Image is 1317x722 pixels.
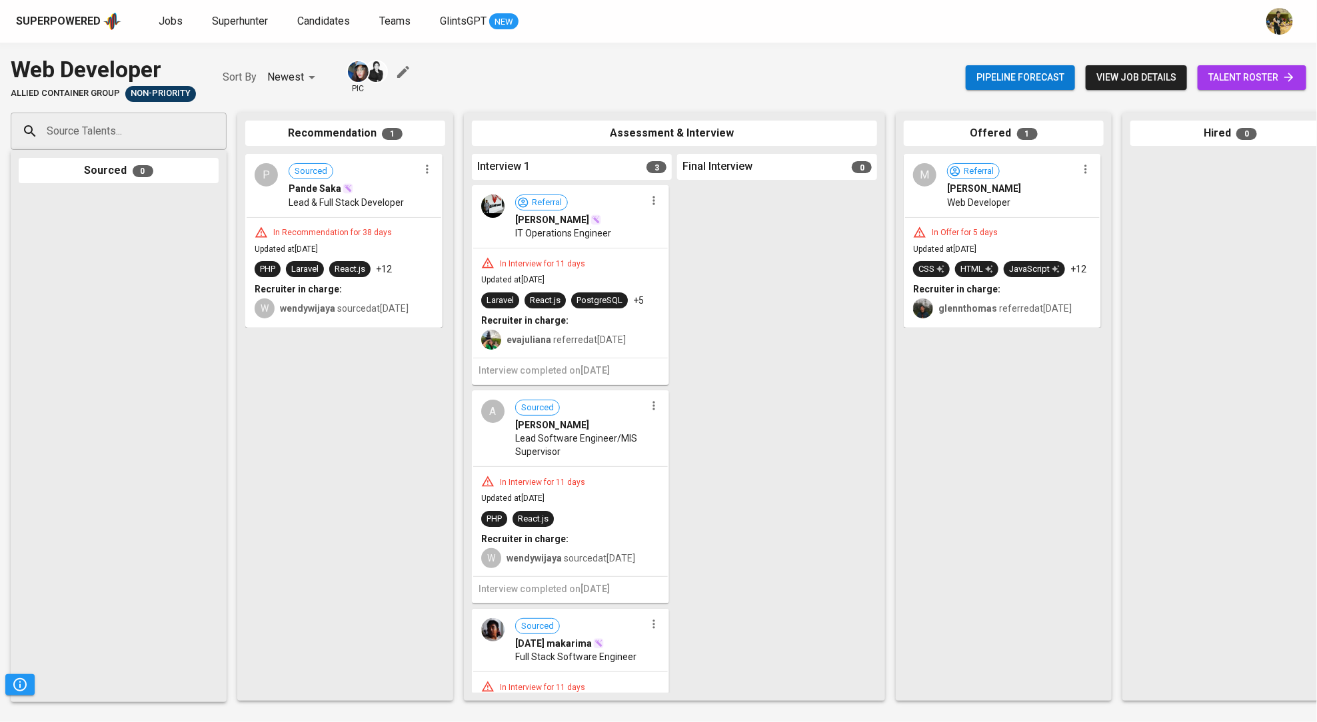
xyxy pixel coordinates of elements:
[347,60,370,95] div: pic
[297,13,353,30] a: Candidates
[1017,128,1038,140] span: 1
[518,513,549,526] div: React.js
[507,334,626,345] span: referred at [DATE]
[481,194,505,218] img: c12e3d5d6eb7a5acd25fd936273f0157.jpeg
[289,196,404,209] span: Lead & Full Stack Developer
[479,582,662,597] h6: Interview completed on
[516,620,559,633] span: Sourced
[515,213,589,226] span: [PERSON_NAME]
[289,165,333,178] span: Sourced
[125,87,196,100] span: Non-Priority
[19,158,219,184] div: Sourced
[255,244,318,254] span: Updated at [DATE]
[577,294,623,307] div: PostgreSQL
[913,284,1000,294] b: Recruiter in charge:
[212,13,271,30] a: Superhunter
[481,534,569,544] b: Recruiter in charge:
[159,15,183,27] span: Jobs
[481,548,501,568] div: W
[938,303,1072,314] span: referred at [DATE]
[16,14,101,29] div: Superpowered
[976,69,1064,86] span: Pipeline forecast
[212,15,268,27] span: Superhunter
[472,185,669,385] div: Referral[PERSON_NAME]IT Operations EngineerIn Interview for 11 daysUpdated at[DATE]LaravelReact.j...
[223,69,257,85] p: Sort By
[255,163,278,186] div: P
[440,15,487,27] span: GlintsGPT
[481,494,545,503] span: Updated at [DATE]
[516,402,559,414] span: Sourced
[647,161,666,173] span: 3
[297,15,350,27] span: Candidates
[904,154,1101,328] div: MReferral[PERSON_NAME]Web DeveloperIn Offer for 5 daysUpdated at[DATE]CSSHTMLJavaScript+12Recruit...
[343,183,353,194] img: magic_wand.svg
[245,121,445,147] div: Recommendation
[255,298,275,318] div: W
[913,244,976,254] span: Updated at [DATE]
[507,334,551,345] b: evajuliana
[379,15,411,27] span: Teams
[16,11,121,31] a: Superpoweredapp logo
[515,418,589,432] span: [PERSON_NAME]
[487,513,502,526] div: PHP
[280,303,409,314] span: sourced at [DATE]
[489,15,519,29] span: NEW
[918,263,944,276] div: CSS
[481,330,501,350] img: eva@glints.com
[591,214,601,225] img: magic_wand.svg
[260,263,275,276] div: PHP
[366,61,387,82] img: medwi@glints.com
[913,163,936,186] div: M
[495,477,591,488] div: In Interview for 11 days
[472,390,669,603] div: ASourced[PERSON_NAME]Lead Software Engineer/MIS SupervisorIn Interview for 11 daysUpdated at[DATE...
[267,69,304,85] p: Newest
[255,284,342,294] b: Recruiter in charge:
[515,226,611,240] span: IT Operations Engineer
[593,638,604,649] img: magic_wand.svg
[5,674,35,695] button: Pipeline Triggers
[904,121,1104,147] div: Offered
[481,400,505,423] div: A
[291,263,319,276] div: Laravel
[581,365,610,376] span: [DATE]
[472,121,877,147] div: Assessment & Interview
[530,294,561,307] div: React.js
[495,258,591,270] div: In Interview for 11 days
[382,128,403,140] span: 1
[1009,263,1060,276] div: JavaScript
[1070,262,1086,276] p: +12
[289,182,341,195] span: Pande Saka
[507,553,635,563] span: sourced at [DATE]
[682,159,752,175] span: Final Interview
[1198,65,1306,90] a: talent roster
[947,196,1010,209] span: Web Developer
[481,315,569,326] b: Recruiter in charge:
[581,583,610,594] span: [DATE]
[527,196,567,209] span: Referral
[1208,69,1296,86] span: talent roster
[1096,69,1176,86] span: view job details
[280,303,335,314] b: wendywijaya
[926,227,1003,238] div: In Offer for 5 days
[515,637,592,650] span: [DATE] makarima
[348,61,369,82] img: diazagista@glints.com
[267,65,320,90] div: Newest
[633,294,644,307] p: +5
[515,650,637,663] span: Full Stack Software Engineer
[440,13,519,30] a: GlintsGPT NEW
[11,53,196,86] div: Web Developer
[1086,65,1187,90] button: view job details
[481,275,545,284] span: Updated at [DATE]
[103,11,121,31] img: app logo
[947,182,1021,195] span: [PERSON_NAME]
[133,165,153,177] span: 0
[507,553,562,563] b: wendywijaya
[245,154,443,328] div: PSourcedPande SakaLead & Full Stack DeveloperIn Recommendation for 38 daysUpdated at[DATE]PHPLara...
[125,86,196,102] div: Pending Client’s Feedback, Sufficient Talents in Pipeline
[960,263,993,276] div: HTML
[1266,8,1293,35] img: yongcheng@glints.com
[219,130,222,133] button: Open
[966,65,1075,90] button: Pipeline forecast
[1236,128,1257,140] span: 0
[481,618,505,641] img: b1df87675d0ddde013289d40de68ca72.png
